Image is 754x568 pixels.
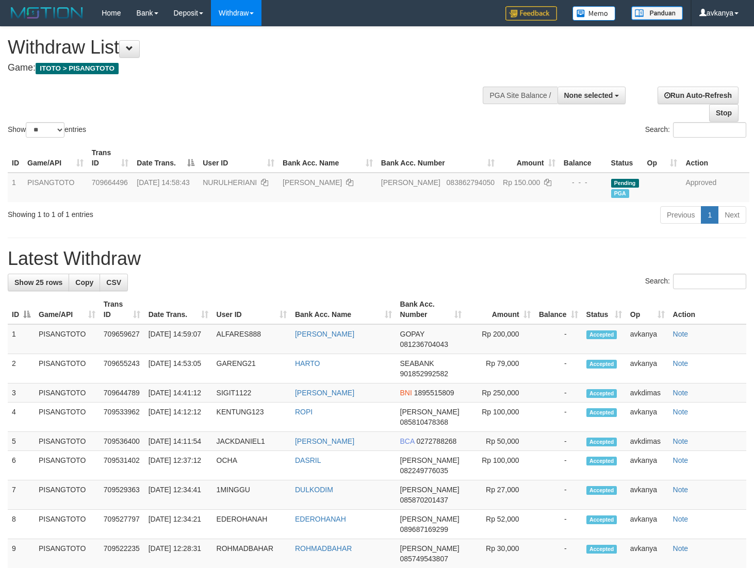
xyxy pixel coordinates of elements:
th: Bank Acc. Number: activate to sort column ascending [396,295,466,324]
a: CSV [100,274,128,291]
td: - [535,480,582,510]
td: JACKDANIEL1 [212,432,291,451]
a: EDEROHANAH [295,515,346,523]
td: 709655243 [100,354,144,383]
span: [PERSON_NAME] [400,456,460,464]
span: [PERSON_NAME] [381,178,440,187]
a: Note [673,408,689,416]
a: DULKODIM [295,486,333,494]
a: Note [673,515,689,523]
label: Search: [645,274,746,289]
td: 709536400 [100,432,144,451]
td: Rp 27,000 [466,480,535,510]
button: None selected [558,87,626,104]
th: User ID: activate to sort column ascending [199,143,278,173]
th: Amount: activate to sort column ascending [499,143,560,173]
td: 8 [8,510,35,539]
span: Copy 083862794050 to clipboard [447,178,495,187]
label: Show entries [8,122,86,138]
td: avkanya [626,510,669,539]
span: Copy 081236704043 to clipboard [400,340,448,348]
span: Copy [75,278,93,287]
span: Copy 085749543807 to clipboard [400,555,448,563]
td: Rp 250,000 [466,383,535,403]
input: Search: [673,122,746,138]
td: - [535,510,582,539]
span: Accepted [586,389,617,398]
a: Note [673,330,689,338]
span: Copy 085870201437 to clipboard [400,496,448,504]
td: 3 [8,383,35,403]
img: MOTION_logo.png [8,5,86,21]
td: PISANGTOTO [35,403,100,432]
td: EDEROHANAH [212,510,291,539]
td: 709644789 [100,383,144,403]
a: HARTO [295,359,320,367]
td: PISANGTOTO [35,451,100,480]
a: ROHMADBAHAR [295,544,352,553]
td: [DATE] 14:11:54 [144,432,212,451]
span: Rp 150.000 [503,178,540,187]
td: 709529363 [100,480,144,510]
td: avkanya [626,403,669,432]
td: 709531402 [100,451,144,480]
td: Rp 100,000 [466,403,535,432]
td: avkdimas [626,432,669,451]
th: Op: activate to sort column ascending [643,143,682,173]
a: [PERSON_NAME] [295,330,354,338]
a: Note [673,544,689,553]
td: 709527797 [100,510,144,539]
th: Date Trans.: activate to sort column descending [133,143,199,173]
a: DASRIL [295,456,321,464]
td: PISANGTOTO [35,480,100,510]
span: [PERSON_NAME] [400,544,460,553]
td: Approved [681,173,749,202]
th: Bank Acc. Number: activate to sort column ascending [377,143,499,173]
span: Accepted [586,515,617,524]
td: SIGIT1122 [212,383,291,403]
a: Show 25 rows [8,274,69,291]
td: Rp 79,000 [466,354,535,383]
td: 7 [8,480,35,510]
th: Balance [560,143,607,173]
th: Bank Acc. Name: activate to sort column ascending [278,143,377,173]
span: Copy 089687169299 to clipboard [400,525,448,533]
td: PISANGTOTO [35,383,100,403]
a: [PERSON_NAME] [283,178,342,187]
span: [DATE] 14:58:43 [137,178,189,187]
td: [DATE] 12:34:41 [144,480,212,510]
th: Amount: activate to sort column ascending [466,295,535,324]
th: Op: activate to sort column ascending [626,295,669,324]
a: Run Auto-Refresh [658,87,739,104]
td: PISANGTOTO [23,173,88,202]
th: User ID: activate to sort column ascending [212,295,291,324]
td: - [535,451,582,480]
td: [DATE] 14:53:05 [144,354,212,383]
span: Copy 1895515809 to clipboard [414,389,454,397]
a: Note [673,389,689,397]
span: Copy 901852992582 to clipboard [400,370,448,378]
td: [DATE] 14:12:12 [144,403,212,432]
span: [PERSON_NAME] [400,486,460,494]
a: ROPI [295,408,313,416]
td: 1 [8,173,23,202]
th: Trans ID: activate to sort column ascending [100,295,144,324]
span: SEABANK [400,359,434,367]
a: Note [673,456,689,464]
span: Accepted [586,438,617,446]
td: OCHA [212,451,291,480]
td: 1MINGGU [212,480,291,510]
th: Game/API: activate to sort column ascending [23,143,88,173]
td: Rp 52,000 [466,510,535,539]
td: 5 [8,432,35,451]
span: Marked by avkanya [611,189,629,198]
h1: Latest Withdraw [8,248,746,269]
a: Copy [69,274,100,291]
th: ID [8,143,23,173]
td: ALFARES888 [212,324,291,354]
img: Button%20Memo.svg [572,6,616,21]
span: Accepted [586,408,617,417]
td: - [535,403,582,432]
th: ID: activate to sort column descending [8,295,35,324]
label: Search: [645,122,746,138]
